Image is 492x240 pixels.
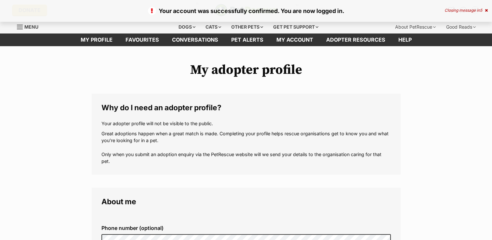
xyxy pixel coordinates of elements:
div: Other pets [227,20,268,33]
div: Dogs [174,20,200,33]
span: Menu [24,24,38,30]
p: Great adoptions happen when a great match is made. Completing your profile helps rescue organisat... [101,130,391,165]
div: About PetRescue [391,20,440,33]
a: Pet alerts [225,33,270,46]
legend: About me [101,197,391,206]
a: My account [270,33,320,46]
a: Adopter resources [320,33,392,46]
div: Cats [201,20,226,33]
p: Your adopter profile will not be visible to the public. [101,120,391,127]
div: Good Reads [442,20,480,33]
legend: Why do I need an adopter profile? [101,103,391,112]
label: Phone number (optional) [101,225,391,231]
a: My profile [74,33,119,46]
h1: My adopter profile [92,62,401,77]
div: Get pet support [269,20,323,33]
a: conversations [166,33,225,46]
a: Favourites [119,33,166,46]
fieldset: Why do I need an adopter profile? [92,94,401,175]
a: Help [392,33,418,46]
a: Menu [17,20,43,32]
